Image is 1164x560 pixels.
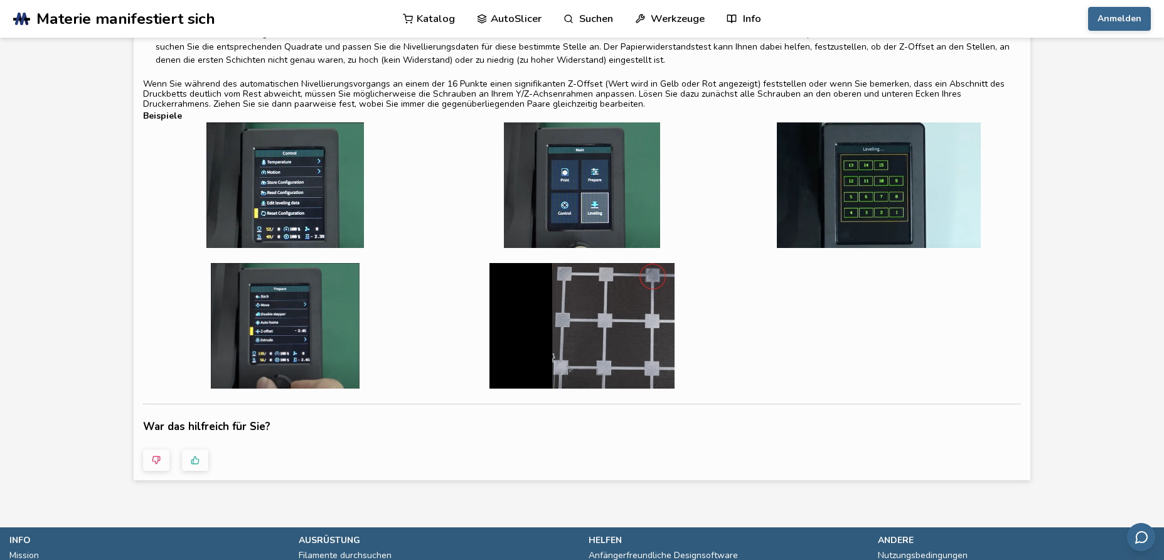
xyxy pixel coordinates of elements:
[156,28,1010,66] font: Alle Schichten weisen die gleichen Probleme auf. Passen Sie den Z-Offset-Wert Ihres Druckers an. ...
[491,11,542,26] font: AutoSlicer
[651,11,705,26] font: Werkzeuge
[36,8,215,30] font: Materie manifestiert sich
[1088,7,1151,31] button: Anmelden
[9,534,31,546] font: Info
[299,534,360,546] font: Ausrüstung
[589,534,622,546] font: helfen
[143,110,182,122] font: Beispiele
[1127,523,1155,551] button: Feedback per E-Mail senden
[143,78,1005,110] font: Wenn Sie während des automatischen Nivellierungsvorgangs an einem der 16 Punkte einen signifikant...
[182,450,208,471] button: Ja
[743,11,761,26] font: Info
[878,534,914,546] font: andere
[579,11,613,26] font: Suchen
[417,11,455,26] font: Katalog
[143,419,270,434] font: War das hilfreich für Sie?
[1097,13,1141,24] font: Anmelden
[143,450,169,471] button: NEIN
